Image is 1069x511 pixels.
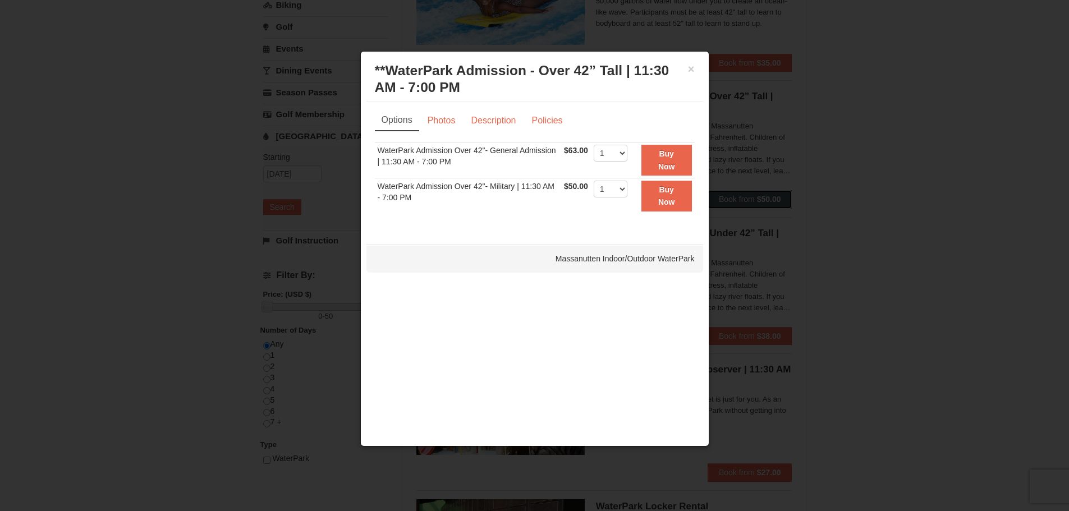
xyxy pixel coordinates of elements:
td: WaterPark Admission Over 42"- Military | 11:30 AM - 7:00 PM [375,178,562,213]
a: Description [464,110,523,131]
span: $63.00 [564,146,588,155]
button: Buy Now [641,181,692,211]
button: Buy Now [641,145,692,176]
strong: Buy Now [658,149,675,171]
span: $50.00 [564,182,588,191]
a: Options [375,110,419,131]
strong: Buy Now [658,185,675,206]
div: Massanutten Indoor/Outdoor WaterPark [366,245,703,273]
button: × [688,63,695,75]
a: Photos [420,110,463,131]
h3: **WaterPark Admission - Over 42” Tall | 11:30 AM - 7:00 PM [375,62,695,96]
td: WaterPark Admission Over 42"- General Admission | 11:30 AM - 7:00 PM [375,142,562,178]
a: Policies [524,110,570,131]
